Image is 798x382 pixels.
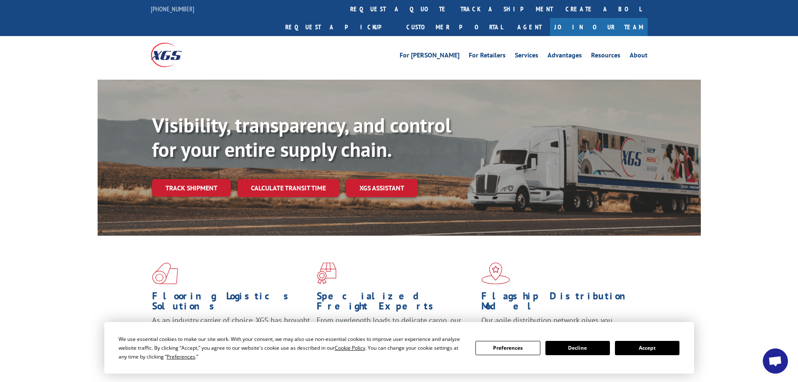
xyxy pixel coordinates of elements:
[550,18,648,36] a: Join Our Team
[152,262,178,284] img: xgs-icon-total-supply-chain-intelligence-red
[346,179,418,197] a: XGS ASSISTANT
[119,335,465,361] div: We use essential cookies to make our site work. With your consent, we may also use non-essential ...
[151,5,194,13] a: [PHONE_NUMBER]
[400,52,460,61] a: For [PERSON_NAME]
[317,291,475,315] h1: Specialized Freight Experts
[317,262,336,284] img: xgs-icon-focused-on-flooring-red
[615,341,679,355] button: Accept
[481,291,640,315] h1: Flagship Distribution Model
[545,341,610,355] button: Decline
[152,112,451,162] b: Visibility, transparency, and control for your entire supply chain.
[547,52,582,61] a: Advantages
[481,315,635,335] span: Our agile distribution network gives you nationwide inventory management on demand.
[515,52,538,61] a: Services
[591,52,620,61] a: Resources
[317,315,475,353] p: From overlength loads to delicate cargo, our experienced staff knows the best way to move your fr...
[238,179,339,197] a: Calculate transit time
[509,18,550,36] a: Agent
[152,315,310,345] span: As an industry carrier of choice, XGS has brought innovation and dedication to flooring logistics...
[279,18,400,36] a: Request a pickup
[475,341,540,355] button: Preferences
[400,18,509,36] a: Customer Portal
[469,52,506,61] a: For Retailers
[104,322,694,374] div: Cookie Consent Prompt
[763,348,788,374] div: Open chat
[152,291,310,315] h1: Flooring Logistics Solutions
[630,52,648,61] a: About
[481,262,510,284] img: xgs-icon-flagship-distribution-model-red
[167,353,195,360] span: Preferences
[152,179,231,197] a: Track shipment
[335,344,365,351] span: Cookie Policy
